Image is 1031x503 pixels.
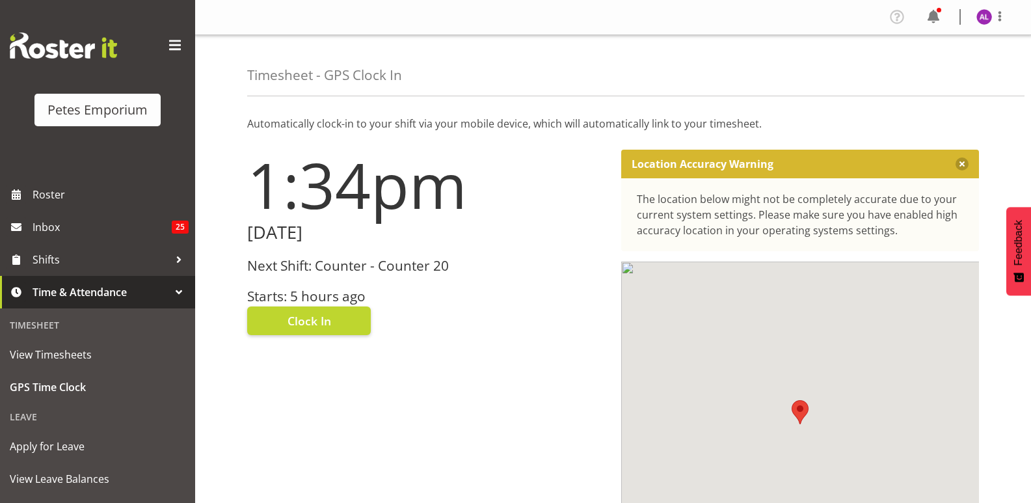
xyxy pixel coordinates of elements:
[632,157,773,170] p: Location Accuracy Warning
[172,221,189,234] span: 25
[956,157,969,170] button: Close message
[3,371,192,403] a: GPS Time Clock
[33,282,169,302] span: Time & Attendance
[33,185,189,204] span: Roster
[1006,207,1031,295] button: Feedback - Show survey
[247,68,402,83] h4: Timesheet - GPS Clock In
[247,258,606,273] h3: Next Shift: Counter - Counter 20
[288,312,331,329] span: Clock In
[10,469,185,489] span: View Leave Balances
[3,403,192,430] div: Leave
[10,437,185,456] span: Apply for Leave
[47,100,148,120] div: Petes Emporium
[3,338,192,371] a: View Timesheets
[3,463,192,495] a: View Leave Balances
[976,9,992,25] img: abigail-lane11345.jpg
[247,223,606,243] h2: [DATE]
[3,312,192,338] div: Timesheet
[10,345,185,364] span: View Timesheets
[10,33,117,59] img: Rosterit website logo
[247,289,606,304] h3: Starts: 5 hours ago
[247,306,371,335] button: Clock In
[10,377,185,397] span: GPS Time Clock
[33,250,169,269] span: Shifts
[247,150,606,220] h1: 1:34pm
[3,430,192,463] a: Apply for Leave
[33,217,172,237] span: Inbox
[637,191,964,238] div: The location below might not be completely accurate due to your current system settings. Please m...
[247,116,979,131] p: Automatically clock-in to your shift via your mobile device, which will automatically link to you...
[1013,220,1024,265] span: Feedback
